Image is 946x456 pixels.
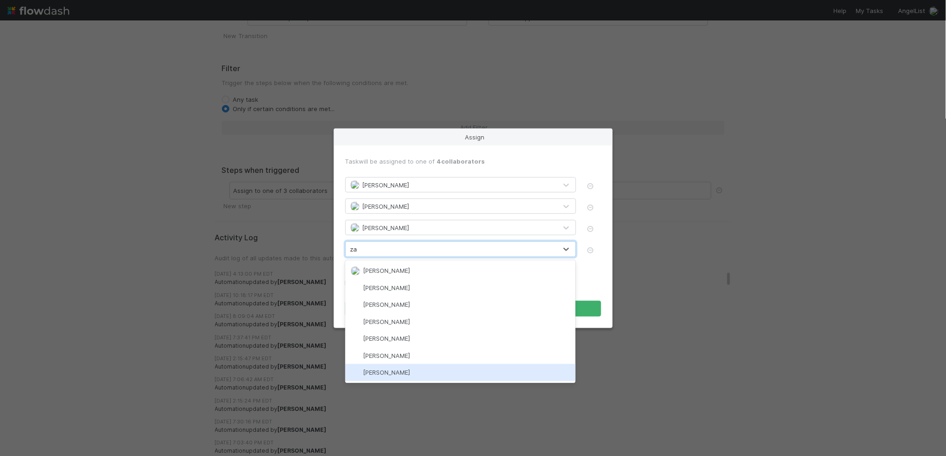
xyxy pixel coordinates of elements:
span: [PERSON_NAME] [362,224,409,231]
span: [PERSON_NAME] [362,181,409,188]
span: [PERSON_NAME] [362,202,409,210]
img: avatar_d89a0a80-047e-40c9-bdc2-a2d44e645fd3.png [350,202,360,211]
img: avatar_60d9c2d4-5636-42bf-bfcd-7078767691ab.png [351,351,360,360]
span: [PERSON_NAME] [363,369,410,376]
div: Task will be assigned to one of [345,157,601,166]
div: Assign [334,129,612,145]
span: 4 collaborators [437,158,485,165]
img: avatar_dd78c015-5c19-403d-b5d7-976f9c2ba6b3.png [351,368,360,377]
img: avatar_85833754-9fc2-4f19-a44b-7938606ee299.png [351,300,360,310]
img: avatar_aa70801e-8de5-4477-ab9d-eb7c67de69c1.png [351,266,360,276]
span: [PERSON_NAME] [363,301,410,308]
span: [PERSON_NAME] [363,318,410,325]
img: avatar_cc3a00d7-dd5c-4a2f-8d58-dd6545b20c0d.png [351,317,360,326]
img: avatar_efc79cb4-df15-497c-9534-6437f0c2c629.png [351,283,360,292]
span: [PERSON_NAME] [363,267,410,274]
img: avatar_2bce2475-05ee-46d3-9413-d3901f5fa03f.png [350,223,360,232]
img: avatar_09723091-72f1-4609-a252-562f76d82c66.png [350,180,360,190]
span: [PERSON_NAME] [363,352,410,359]
span: [PERSON_NAME] [363,335,410,342]
span: [PERSON_NAME] [363,284,410,291]
img: avatar_8d06466b-a936-4205-8f52-b0cc03e2a179.png [351,334,360,344]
